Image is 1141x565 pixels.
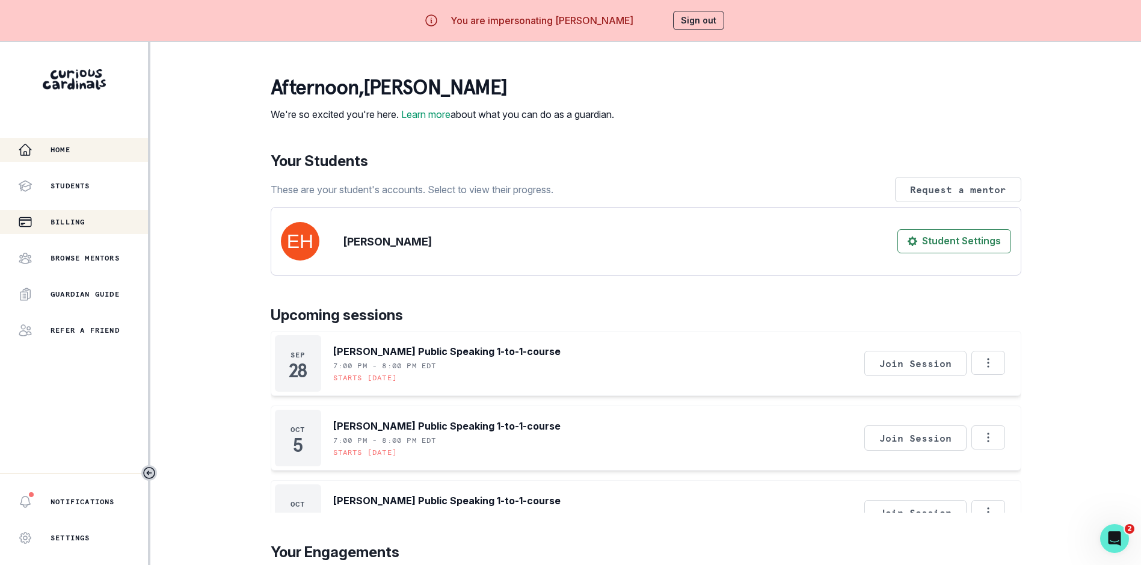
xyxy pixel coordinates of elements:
p: Browse Mentors [51,253,120,263]
span: 2 [1125,524,1134,534]
p: Refer a friend [51,326,120,335]
iframe: Intercom live chat [1100,524,1129,553]
button: Toggle sidebar [141,465,157,481]
p: Sep [291,350,306,360]
p: Guardian Guide [51,289,120,299]
p: Home [51,145,70,155]
button: Options [971,425,1005,449]
img: svg [281,222,319,261]
p: Students [51,181,90,191]
button: Join Session [864,500,967,525]
p: [PERSON_NAME] Public Speaking 1-to-1-course [333,493,561,508]
p: Oct [291,425,306,434]
button: Options [971,351,1005,375]
p: We're so excited you're here. about what you can do as a guardian. [271,107,614,122]
p: [PERSON_NAME] Public Speaking 1-to-1-course [333,419,561,433]
p: Starts [DATE] [333,448,398,457]
button: Options [971,500,1005,524]
p: Billing [51,217,85,227]
p: Settings [51,533,90,543]
p: Oct [291,499,306,509]
button: Sign out [673,11,724,30]
p: Upcoming sessions [271,304,1021,326]
p: Starts [DATE] [333,373,398,383]
p: 7:00 PM - 8:00 PM EDT [333,361,437,371]
p: 7:00 PM - 8:00 PM EDT [333,436,437,445]
button: Join Session [864,351,967,376]
p: Notifications [51,497,115,507]
a: Learn more [401,108,451,120]
p: [PERSON_NAME] [343,233,432,250]
p: Your Students [271,150,1021,172]
p: These are your student's accounts. Select to view their progress. [271,182,553,197]
button: Request a mentor [895,177,1021,202]
button: Student Settings [897,229,1011,253]
p: afternoon , [PERSON_NAME] [271,76,614,100]
p: 5 [293,439,303,451]
p: [PERSON_NAME] Public Speaking 1-to-1-course [333,344,561,359]
p: You are impersonating [PERSON_NAME] [451,13,633,28]
p: 28 [289,365,307,377]
p: 7:00 PM - 8:00 PM EDT [333,510,437,520]
button: Join Session [864,425,967,451]
img: Curious Cardinals Logo [43,69,106,90]
p: Your Engagements [271,542,1021,563]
